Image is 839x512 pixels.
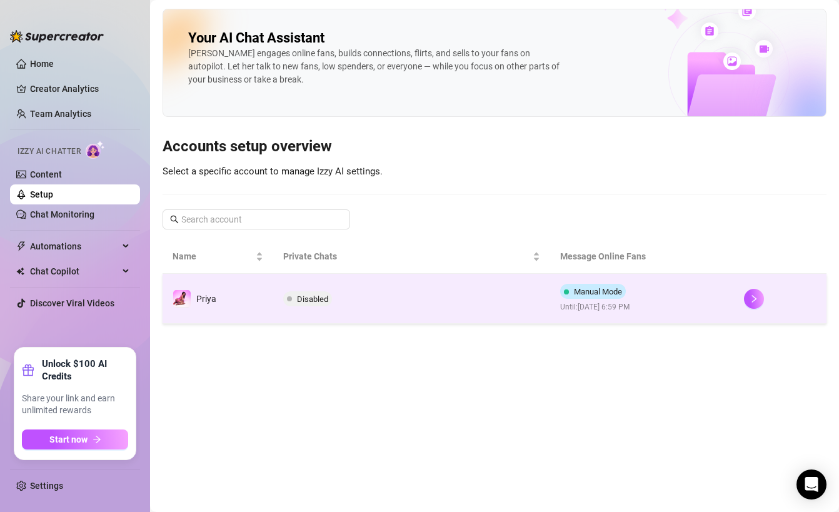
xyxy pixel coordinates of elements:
[30,109,91,119] a: Team Analytics
[188,47,563,86] div: [PERSON_NAME] engages online fans, builds connections, flirts, and sells to your fans on autopilo...
[30,59,54,69] a: Home
[188,29,324,47] h2: Your AI Chat Assistant
[163,239,273,274] th: Name
[22,393,128,417] span: Share your link and earn unlimited rewards
[796,469,826,499] div: Open Intercom Messenger
[30,79,130,99] a: Creator Analytics
[550,239,735,274] th: Message Online Fans
[30,298,114,308] a: Discover Viral Videos
[196,294,216,304] span: Priya
[560,301,631,313] span: Until: [DATE] 6:59 PM
[30,189,53,199] a: Setup
[297,294,328,304] span: Disabled
[30,169,62,179] a: Content
[49,434,88,444] span: Start now
[750,294,758,303] span: right
[181,213,333,226] input: Search account
[18,146,81,158] span: Izzy AI Chatter
[30,236,119,256] span: Automations
[22,364,34,376] span: gift
[30,481,63,491] a: Settings
[283,249,530,263] span: Private Chats
[22,429,128,449] button: Start nowarrow-right
[16,241,26,251] span: thunderbolt
[273,239,550,274] th: Private Chats
[173,249,253,263] span: Name
[30,209,94,219] a: Chat Monitoring
[42,358,128,383] strong: Unlock $100 AI Credits
[574,287,622,296] span: Manual Mode
[170,215,179,224] span: search
[86,141,105,159] img: AI Chatter
[93,435,101,444] span: arrow-right
[30,261,119,281] span: Chat Copilot
[163,137,826,157] h3: Accounts setup overview
[173,290,191,308] img: Priya
[16,267,24,276] img: Chat Copilot
[744,289,764,309] button: right
[163,166,383,177] span: Select a specific account to manage Izzy AI settings.
[10,30,104,43] img: logo-BBDzfeDw.svg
